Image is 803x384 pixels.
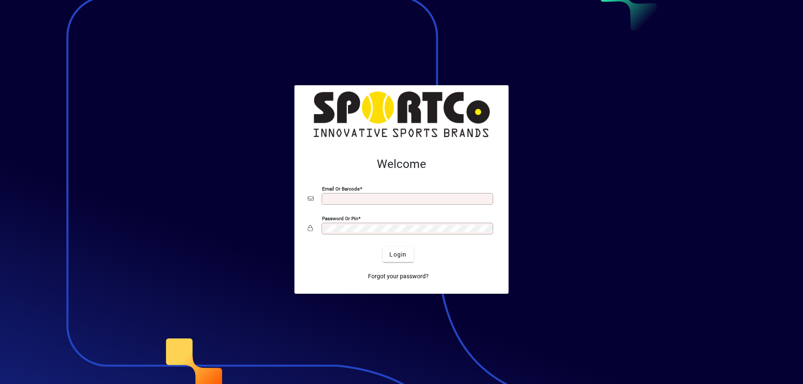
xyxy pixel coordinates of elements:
[389,250,407,259] span: Login
[322,186,360,192] mat-label: Email or Barcode
[322,216,358,221] mat-label: Password or Pin
[368,272,429,281] span: Forgot your password?
[383,247,413,262] button: Login
[365,269,432,284] a: Forgot your password?
[308,157,495,171] h2: Welcome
